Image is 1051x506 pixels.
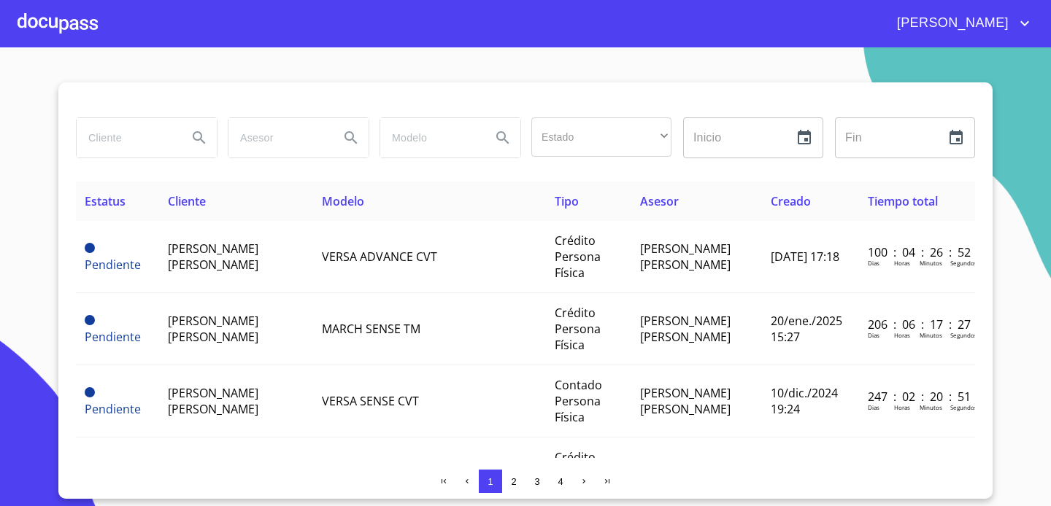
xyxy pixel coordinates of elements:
[894,259,910,267] p: Horas
[77,118,176,157] input: search
[85,401,141,417] span: Pendiente
[868,259,879,267] p: Dias
[640,313,731,345] span: [PERSON_NAME] [PERSON_NAME]
[85,329,141,345] span: Pendiente
[950,331,977,339] p: Segundos
[950,259,977,267] p: Segundos
[334,120,369,155] button: Search
[771,385,838,417] span: 10/dic./2024 19:24
[168,241,258,273] span: [PERSON_NAME] [PERSON_NAME]
[511,476,516,487] span: 2
[549,470,572,493] button: 4
[85,315,95,325] span: Pendiente
[920,259,942,267] p: Minutos
[322,321,420,337] span: MARCH SENSE TM
[322,393,419,409] span: VERSA SENSE CVT
[771,249,839,265] span: [DATE] 17:18
[555,193,579,209] span: Tipo
[555,377,602,425] span: Contado Persona Física
[322,249,437,265] span: VERSA ADVANCE CVT
[920,403,942,411] p: Minutos
[555,233,601,281] span: Crédito Persona Física
[85,193,126,209] span: Estatus
[479,470,502,493] button: 1
[228,118,328,157] input: search
[868,244,966,260] p: 100 : 04 : 26 : 52
[534,476,539,487] span: 3
[771,313,842,345] span: 20/ene./2025 15:27
[640,193,679,209] span: Asesor
[868,389,966,405] p: 247 : 02 : 20 : 51
[771,193,811,209] span: Creado
[525,470,549,493] button: 3
[485,120,520,155] button: Search
[894,403,910,411] p: Horas
[85,243,95,253] span: Pendiente
[868,316,966,332] p: 206 : 06 : 17 : 27
[488,476,493,487] span: 1
[380,118,480,157] input: search
[640,241,731,273] span: [PERSON_NAME] [PERSON_NAME]
[868,331,879,339] p: Dias
[950,403,977,411] p: Segundos
[502,470,525,493] button: 2
[168,313,258,345] span: [PERSON_NAME] [PERSON_NAME]
[886,12,1016,35] span: [PERSON_NAME]
[640,385,731,417] span: [PERSON_NAME] [PERSON_NAME]
[555,449,601,497] span: Crédito Persona Física
[168,193,206,209] span: Cliente
[85,387,95,397] span: Pendiente
[531,117,671,157] div: ​
[555,305,601,353] span: Crédito Persona Física
[322,193,364,209] span: Modelo
[182,120,217,155] button: Search
[168,385,258,417] span: [PERSON_NAME] [PERSON_NAME]
[558,476,563,487] span: 4
[886,12,1033,35] button: account of current user
[85,257,141,273] span: Pendiente
[640,457,731,489] span: [PERSON_NAME] [PERSON_NAME]
[868,403,879,411] p: Dias
[868,193,938,209] span: Tiempo total
[894,331,910,339] p: Horas
[920,331,942,339] p: Minutos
